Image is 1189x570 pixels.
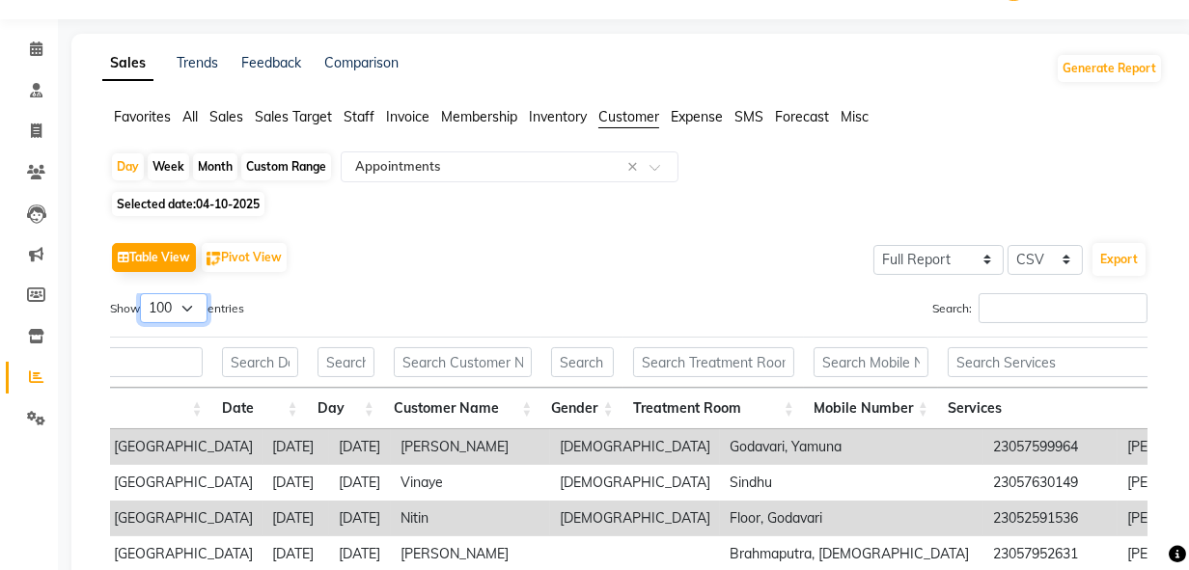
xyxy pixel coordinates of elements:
label: Search: [932,293,1148,323]
td: [DEMOGRAPHIC_DATA] [550,429,720,465]
select: Showentries [140,293,207,323]
button: Generate Report [1058,55,1161,82]
span: Misc [841,108,869,125]
td: [DATE] [263,429,329,465]
th: Gender: activate to sort column ascending [541,388,622,429]
td: 23057630149 [983,465,1118,501]
td: [PERSON_NAME] [391,429,550,465]
span: All [182,108,198,125]
button: Table View [112,243,196,272]
button: Pivot View [202,243,287,272]
td: [DATE] [263,501,329,536]
th: Customer Name: activate to sort column ascending [384,388,542,429]
span: Clear all [627,157,644,177]
span: Forecast [775,108,829,125]
input: Search: [979,293,1148,323]
input: Search Customer Name [394,347,533,377]
input: Search Day [318,347,374,377]
span: Customer [598,108,659,125]
span: Inventory [529,108,587,125]
span: Membership [441,108,517,125]
td: Sindhu [720,465,983,501]
th: Treatment Room: activate to sort column ascending [623,388,804,429]
a: Sales [102,46,153,81]
td: Floor, Godavari [720,501,983,536]
td: Godavari, Yamuna [720,429,983,465]
div: Month [193,153,237,180]
span: Sales Target [255,108,332,125]
td: [DATE] [329,501,391,536]
td: [DATE] [329,465,391,501]
span: Sales [209,108,243,125]
input: Search Date [222,347,298,377]
th: Day: activate to sort column ascending [308,388,384,429]
label: Show entries [110,293,244,323]
span: Staff [344,108,374,125]
span: Selected date: [112,192,264,216]
div: Day [112,153,144,180]
input: Search Treatment Room [633,347,794,377]
td: [DATE] [329,429,391,465]
div: Custom Range [241,153,331,180]
span: Expense [671,108,723,125]
input: Search Mobile Number [814,347,928,377]
th: Mobile Number: activate to sort column ascending [804,388,938,429]
td: [DATE] [263,465,329,501]
td: [DEMOGRAPHIC_DATA] [550,465,720,501]
a: Feedback [241,54,301,71]
a: Trends [177,54,218,71]
td: Vinaye [391,465,550,501]
button: Export [1092,243,1146,276]
td: Nitin [391,501,550,536]
th: Date: activate to sort column ascending [212,388,308,429]
span: Invoice [386,108,429,125]
input: Search Gender [551,347,613,377]
span: 04-10-2025 [196,197,260,211]
td: 23052591536 [983,501,1118,536]
img: pivot.png [207,252,221,266]
a: Comparison [324,54,399,71]
span: SMS [734,108,763,125]
td: [DEMOGRAPHIC_DATA] [550,501,720,536]
span: Favorites [114,108,171,125]
td: 23057599964 [983,429,1118,465]
div: Week [148,153,189,180]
